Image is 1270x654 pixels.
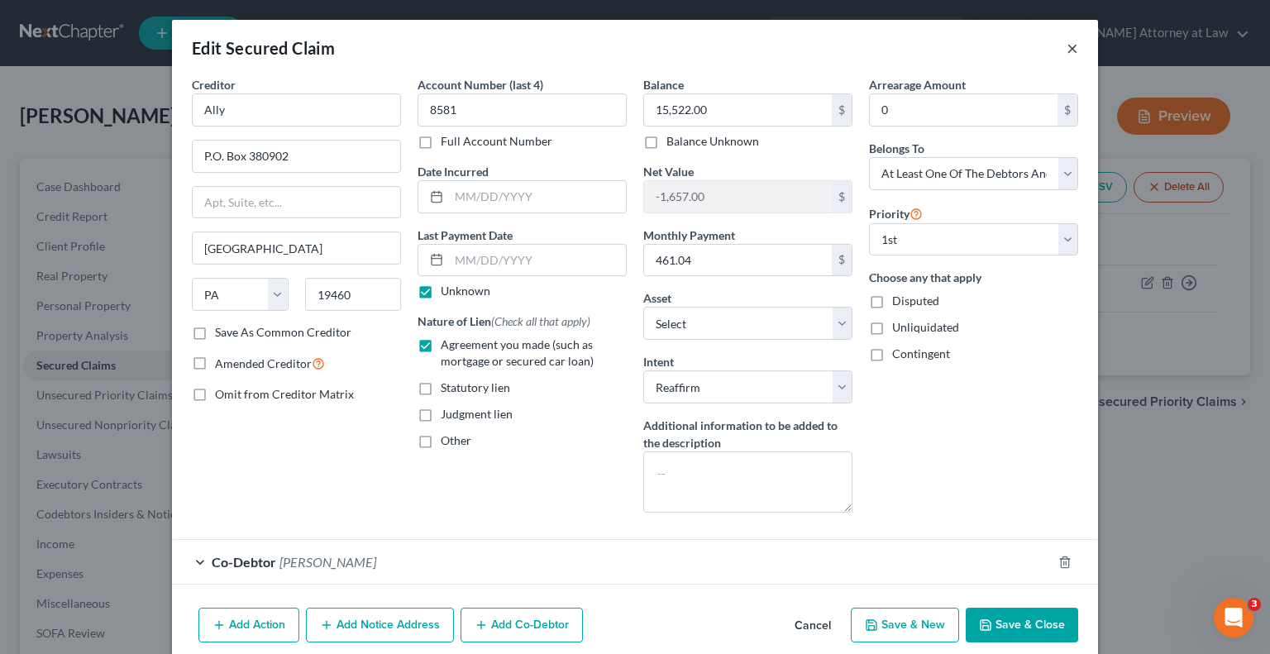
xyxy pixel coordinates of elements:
[966,608,1078,642] button: Save & Close
[643,76,684,93] label: Balance
[832,181,852,212] div: $
[1248,598,1261,611] span: 3
[306,608,454,642] button: Add Notice Address
[892,346,950,360] span: Contingent
[192,78,236,92] span: Creditor
[418,163,489,180] label: Date Incurred
[832,245,852,276] div: $
[869,269,1078,286] label: Choose any that apply
[869,203,923,223] label: Priority
[666,133,759,150] label: Balance Unknown
[305,278,402,311] input: Enter zip...
[1214,598,1253,637] iframe: Intercom live chat
[851,608,959,642] button: Save & New
[193,187,400,218] input: Apt, Suite, etc...
[643,291,671,305] span: Asset
[441,133,552,150] label: Full Account Number
[892,320,959,334] span: Unliquidated
[781,609,844,642] button: Cancel
[212,554,276,570] span: Co-Debtor
[441,433,471,447] span: Other
[870,94,1058,126] input: 0.00
[441,283,490,299] label: Unknown
[892,294,939,308] span: Disputed
[461,608,583,642] button: Add Co-Debtor
[215,387,354,401] span: Omit from Creditor Matrix
[644,94,832,126] input: 0.00
[832,94,852,126] div: $
[1058,94,1077,126] div: $
[643,163,694,180] label: Net Value
[491,314,590,328] span: (Check all that apply)
[215,356,312,370] span: Amended Creditor
[441,380,510,394] span: Statutory lien
[644,181,832,212] input: 0.00
[643,353,674,370] label: Intent
[643,227,735,244] label: Monthly Payment
[418,93,627,127] input: XXXX
[418,227,513,244] label: Last Payment Date
[441,407,513,421] span: Judgment lien
[192,36,335,60] div: Edit Secured Claim
[418,313,590,330] label: Nature of Lien
[644,245,832,276] input: 0.00
[869,141,924,155] span: Belongs To
[193,141,400,172] input: Enter address...
[449,245,626,276] input: MM/DD/YYYY
[279,554,376,570] span: [PERSON_NAME]
[215,324,351,341] label: Save As Common Creditor
[449,181,626,212] input: MM/DD/YYYY
[192,93,401,127] input: Search creditor by name...
[193,232,400,264] input: Enter city...
[1067,38,1078,58] button: ×
[198,608,299,642] button: Add Action
[643,417,852,451] label: Additional information to be added to the description
[441,337,594,368] span: Agreement you made (such as mortgage or secured car loan)
[418,76,543,93] label: Account Number (last 4)
[869,76,966,93] label: Arrearage Amount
